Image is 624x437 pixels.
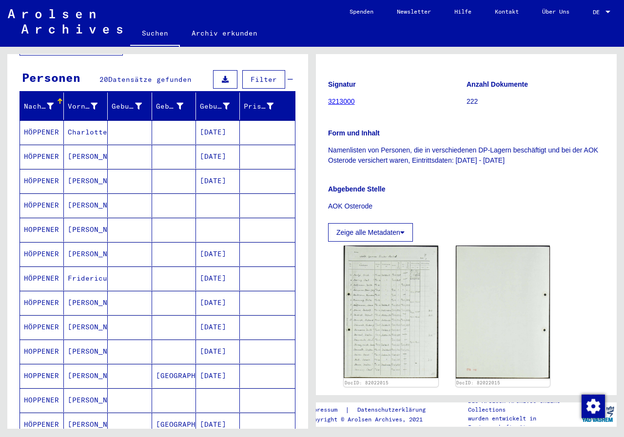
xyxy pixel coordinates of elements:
[196,145,240,169] mat-cell: [DATE]
[345,380,389,385] a: DocID: 82022015
[244,101,273,112] div: Prisoner #
[467,80,528,88] b: Anzahl Dokumente
[20,193,64,217] mat-cell: HÖPPENER
[64,145,108,169] mat-cell: [PERSON_NAME]
[24,98,66,114] div: Nachname
[593,9,604,16] span: DE
[99,75,108,84] span: 20
[20,388,64,412] mat-cell: HOPPENER
[196,93,240,120] mat-header-cell: Geburtsdatum
[24,101,54,112] div: Nachname
[344,246,438,378] img: 001.jpg
[582,395,605,418] img: Zustimmung ändern
[467,96,604,107] p: 222
[307,405,437,415] div: |
[156,101,183,112] div: Geburt‏
[196,291,240,315] mat-cell: [DATE]
[20,340,64,363] mat-cell: HOPPENER
[20,266,64,290] mat-cell: HÖPPENER
[244,98,286,114] div: Prisoner #
[307,415,437,424] p: Copyright © Arolsen Archives, 2021
[328,129,380,137] b: Form und Inhalt
[152,93,196,120] mat-header-cell: Geburt‏
[328,223,413,242] button: Zeige alle Metadaten
[180,21,269,45] a: Archiv erkunden
[196,340,240,363] mat-cell: [DATE]
[68,101,97,112] div: Vorname
[20,93,64,120] mat-header-cell: Nachname
[328,201,604,211] p: AOK Osterode
[64,364,108,388] mat-cell: [PERSON_NAME]
[468,414,579,432] p: wurden entwickelt in Partnerschaft mit
[20,169,64,193] mat-cell: HÖPPENER
[200,101,230,112] div: Geburtsdatum
[64,388,108,412] mat-cell: [PERSON_NAME]
[64,340,108,363] mat-cell: [PERSON_NAME]
[328,185,385,193] b: Abgebende Stelle
[456,246,550,379] img: 002.jpg
[22,69,80,86] div: Personen
[112,101,141,112] div: Geburtsname
[8,9,122,34] img: Arolsen_neg.svg
[196,266,240,290] mat-cell: [DATE]
[196,315,240,339] mat-cell: [DATE]
[108,93,152,120] mat-header-cell: Geburtsname
[240,93,295,120] mat-header-cell: Prisoner #
[64,193,108,217] mat-cell: [PERSON_NAME]
[581,394,604,418] div: Zustimmung ändern
[456,380,500,385] a: DocID: 82022015
[108,75,192,84] span: Datensätze gefunden
[196,364,240,388] mat-cell: [DATE]
[64,291,108,315] mat-cell: [PERSON_NAME]
[20,120,64,144] mat-cell: HÖPPENER
[64,315,108,339] mat-cell: [PERSON_NAME]
[307,405,345,415] a: Impressum
[468,397,579,414] p: Die Arolsen Archives Online-Collections
[152,413,196,437] mat-cell: [GEOGRAPHIC_DATA]
[350,405,437,415] a: Datenschutzerklärung
[20,315,64,339] mat-cell: HÖPPENER
[20,291,64,315] mat-cell: HÖPPENER
[196,242,240,266] mat-cell: [DATE]
[152,364,196,388] mat-cell: [GEOGRAPHIC_DATA]
[196,169,240,193] mat-cell: [DATE]
[200,98,242,114] div: Geburtsdatum
[64,169,108,193] mat-cell: [PERSON_NAME]
[20,242,64,266] mat-cell: HÖPPENER
[64,120,108,144] mat-cell: Charlotte
[20,145,64,169] mat-cell: HÖPPENER
[196,413,240,437] mat-cell: [DATE]
[328,97,355,105] a: 3213000
[20,364,64,388] mat-cell: HOPPENER
[328,145,604,166] p: Namenlisten von Personen, die in verschiedenen DP-Lagern beschäftigt und bei der AOK Osterode ver...
[328,80,356,88] b: Signatur
[130,21,180,47] a: Suchen
[242,70,285,89] button: Filter
[64,413,108,437] mat-cell: [PERSON_NAME]
[64,242,108,266] mat-cell: [PERSON_NAME]
[20,413,64,437] mat-cell: HÖPPENER
[64,266,108,290] mat-cell: Fridericus
[112,98,154,114] div: Geburtsname
[580,402,616,426] img: yv_logo.png
[64,218,108,242] mat-cell: [PERSON_NAME]
[156,98,195,114] div: Geburt‏
[196,120,240,144] mat-cell: [DATE]
[64,93,108,120] mat-header-cell: Vorname
[251,75,277,84] span: Filter
[68,98,110,114] div: Vorname
[20,218,64,242] mat-cell: HOPPENER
